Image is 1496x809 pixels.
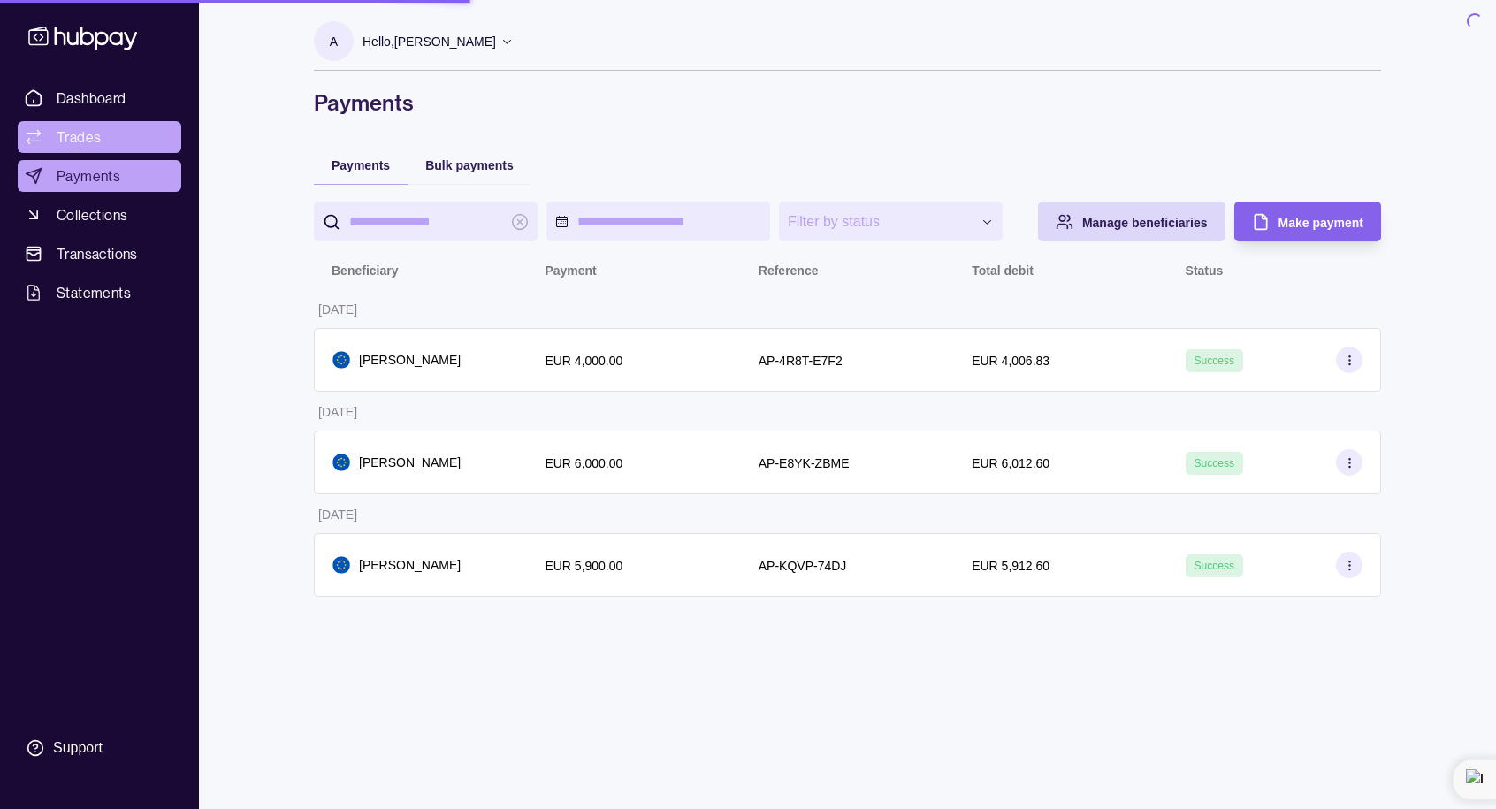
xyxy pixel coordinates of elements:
span: Manage beneficiaries [1082,216,1208,230]
span: Make payment [1278,216,1363,230]
button: Make payment [1234,202,1381,241]
a: Trades [18,121,181,153]
a: Statements [18,277,181,309]
img: eu [332,556,350,574]
p: EUR 4,006.83 [972,354,1049,368]
p: AP-E8YK-ZBME [759,456,850,470]
a: Collections [18,199,181,231]
p: A [330,32,338,51]
p: [DATE] [318,405,357,419]
p: Payment [545,263,596,278]
p: Status [1186,263,1224,278]
p: [PERSON_NAME] [359,350,461,370]
p: Total debit [972,263,1034,278]
p: [DATE] [318,508,357,522]
p: AP-4R8T-E7F2 [759,354,843,368]
p: AP-KQVP-74DJ [759,559,847,573]
p: [PERSON_NAME] [359,453,461,472]
span: Success [1195,560,1234,572]
span: Success [1195,355,1234,367]
span: Trades [57,126,101,148]
p: EUR 6,000.00 [545,456,622,470]
p: [DATE] [318,302,357,317]
p: Beneficiary [332,263,398,278]
a: Support [18,729,181,767]
span: Transactions [57,243,138,264]
a: Transactions [18,238,181,270]
input: search [349,202,502,241]
p: EUR 6,012.60 [972,456,1049,470]
span: Success [1195,457,1234,469]
span: Collections [57,204,127,225]
p: EUR 4,000.00 [545,354,622,368]
div: Support [53,738,103,758]
h1: Payments [314,88,1381,117]
span: Statements [57,282,131,303]
span: Payments [332,158,390,172]
img: eu [332,454,350,471]
p: EUR 5,912.60 [972,559,1049,573]
span: Dashboard [57,88,126,109]
p: Reference [759,263,819,278]
p: [PERSON_NAME] [359,555,461,575]
span: Payments [57,165,120,187]
p: EUR 5,900.00 [545,559,622,573]
span: Bulk payments [425,158,514,172]
button: Manage beneficiaries [1038,202,1225,241]
a: Payments [18,160,181,192]
img: eu [332,351,350,369]
p: Hello, [PERSON_NAME] [363,32,496,51]
a: Dashboard [18,82,181,114]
